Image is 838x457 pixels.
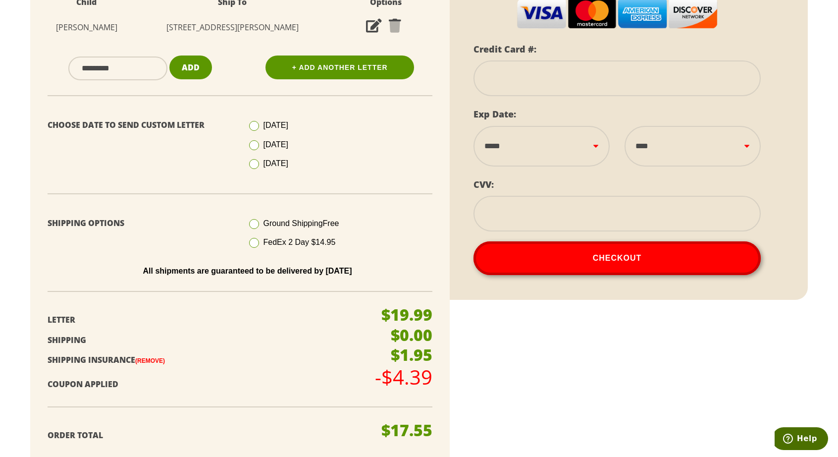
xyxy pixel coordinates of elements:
[381,307,432,323] p: $19.99
[391,347,432,363] p: $1.95
[263,159,288,168] span: [DATE]
[473,241,761,275] button: Checkout
[263,121,288,129] span: [DATE]
[48,428,366,443] p: Order Total
[135,357,165,364] a: (Remove)
[381,422,432,438] p: $17.55
[182,62,200,73] span: Add
[375,367,432,387] p: -$4.39
[133,14,332,41] td: [STREET_ADDRESS][PERSON_NAME]
[169,56,212,80] button: Add
[473,108,516,120] label: Exp Date:
[55,267,440,276] p: All shipments are guaranteed to be delivered by [DATE]
[263,219,339,228] span: Ground Shipping
[391,327,432,343] p: $0.00
[40,14,133,41] td: [PERSON_NAME]
[265,56,414,79] a: + Add Another Letter
[48,333,366,347] p: Shipping
[473,178,494,190] label: CVV:
[48,216,233,230] p: Shipping Options
[48,118,233,132] p: Choose Date To Send Custom Letter
[473,43,536,55] label: Credit Card #:
[323,219,339,228] span: Free
[48,313,366,327] p: Letter
[48,377,366,392] p: Coupon Applied
[48,353,366,367] p: Shipping Insurance
[263,238,336,246] span: FedEx 2 Day $14.95
[775,427,828,452] iframe: Opens a widget where you can find more information
[263,140,288,149] span: [DATE]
